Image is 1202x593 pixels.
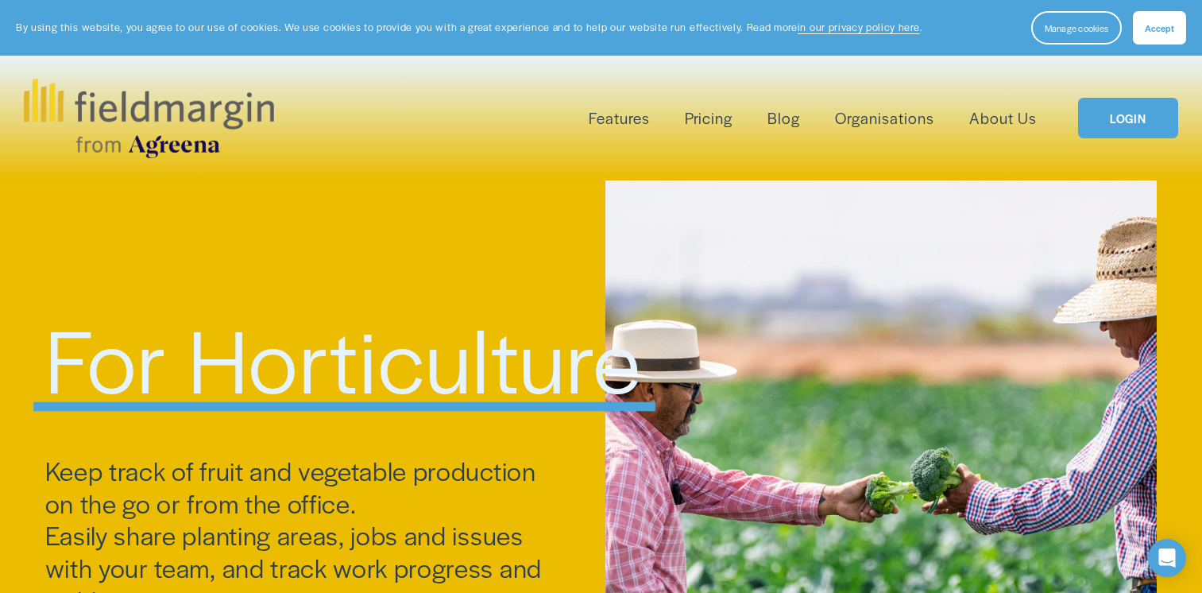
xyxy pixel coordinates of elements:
span: For Horticulture [45,296,642,419]
span: Accept [1145,21,1174,34]
a: About Us [969,105,1037,131]
a: Blog [767,105,800,131]
a: folder dropdown [589,105,650,131]
a: Pricing [685,105,732,131]
a: LOGIN [1078,98,1178,138]
img: fieldmargin.com [24,79,273,158]
button: Manage cookies [1031,11,1122,45]
p: By using this website, you agree to our use of cookies. We use cookies to provide you with a grea... [16,20,922,35]
span: Features [589,107,650,130]
a: in our privacy policy here [798,20,920,34]
div: Open Intercom Messenger [1148,539,1186,577]
button: Accept [1133,11,1186,45]
a: Organisations [835,105,934,131]
span: Manage cookies [1045,21,1108,34]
